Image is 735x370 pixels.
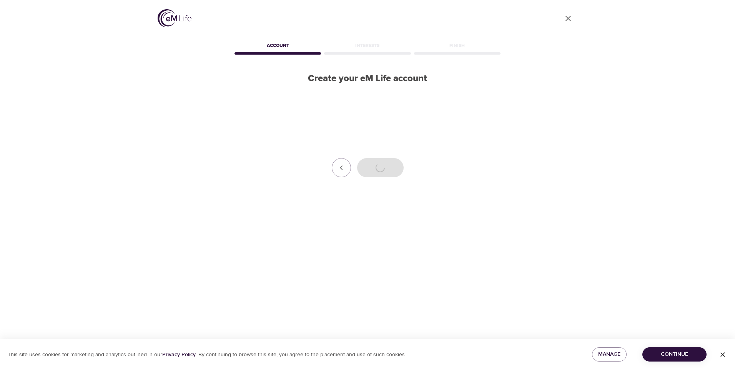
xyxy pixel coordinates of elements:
[598,350,620,359] span: Manage
[649,350,700,359] span: Continue
[642,347,707,362] button: Continue
[233,73,502,84] h2: Create your eM Life account
[162,351,196,358] a: Privacy Policy
[559,9,577,28] a: close
[158,9,191,27] img: logo
[592,347,627,362] button: Manage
